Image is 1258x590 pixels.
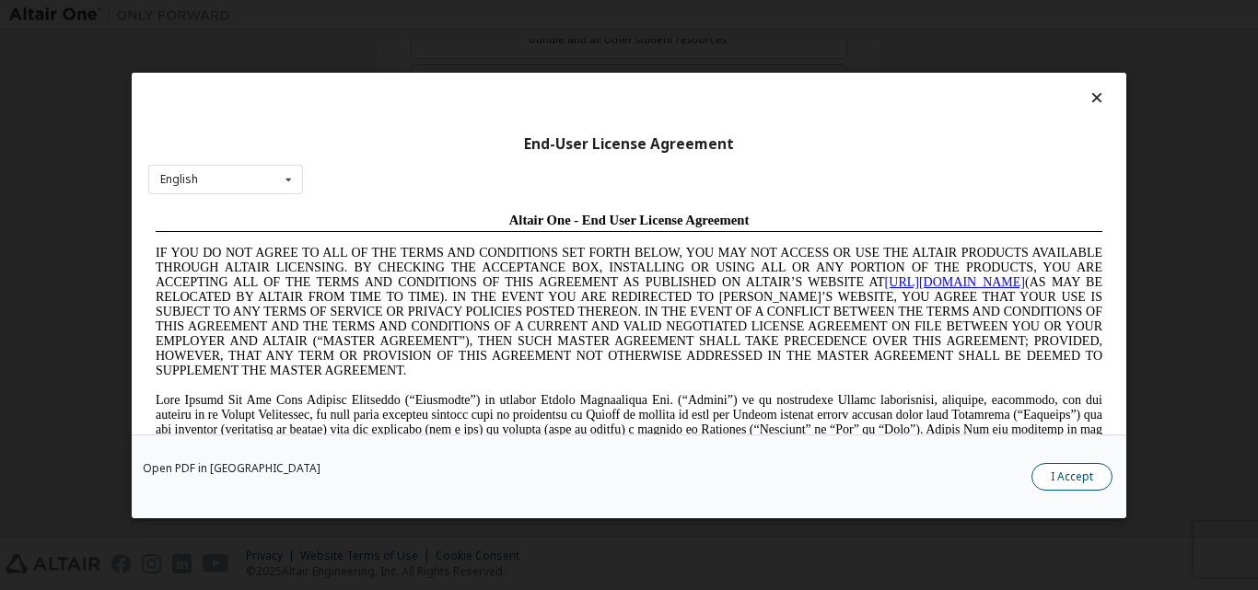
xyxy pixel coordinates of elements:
button: I Accept [1031,462,1112,490]
div: English [160,174,198,185]
div: End-User License Agreement [148,134,1110,153]
span: IF YOU DO NOT AGREE TO ALL OF THE TERMS AND CONDITIONS SET FORTH BELOW, YOU MAY NOT ACCESS OR USE... [7,40,954,172]
span: Lore Ipsumd Sit Ame Cons Adipisc Elitseddo (“Eiusmodte”) in utlabor Etdolo Magnaaliqua Eni. (“Adm... [7,188,954,319]
a: [URL][DOMAIN_NAME] [737,70,877,84]
a: Open PDF in [GEOGRAPHIC_DATA] [143,462,320,473]
span: Altair One - End User License Agreement [361,7,601,22]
